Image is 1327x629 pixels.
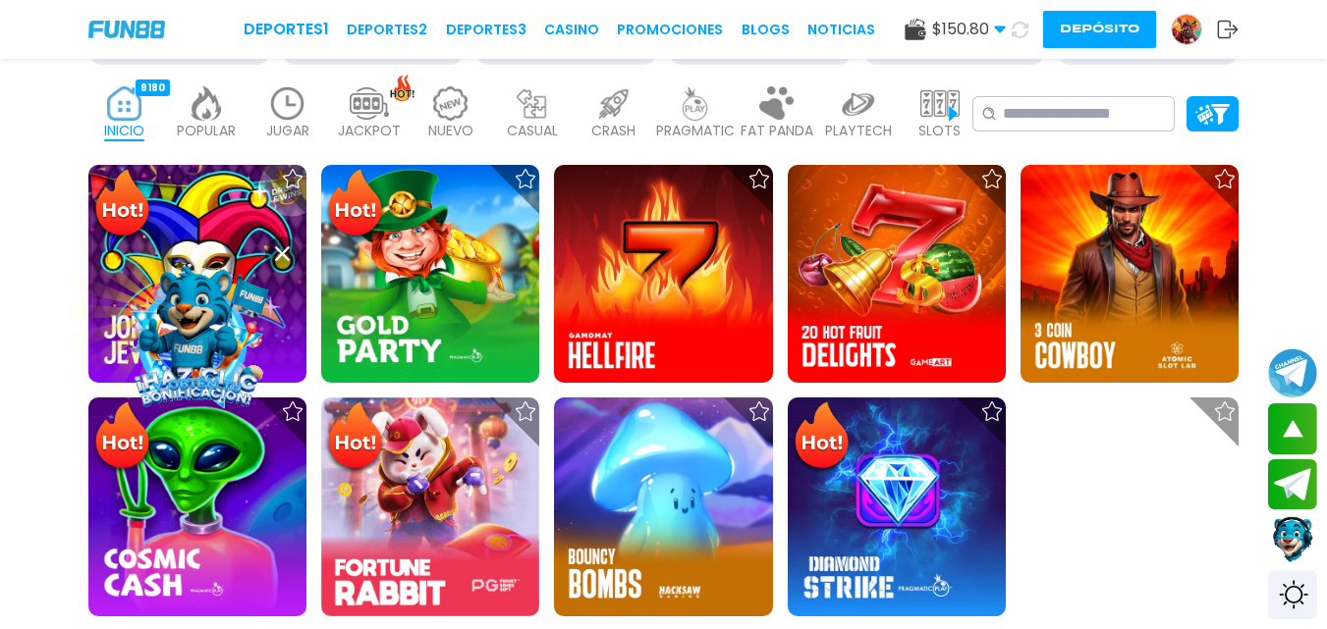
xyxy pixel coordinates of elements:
p: PLAYTECH [825,121,892,141]
img: Avatar [1172,15,1201,44]
p: CRASH [591,121,636,141]
a: CASINO [544,20,599,40]
a: Avatar [1171,14,1217,45]
p: POPULAR [177,121,236,141]
p: JUGAR [266,121,309,141]
img: recent_light.webp [268,86,307,121]
p: NUEVO [428,121,473,141]
img: pragmatic_light.webp [676,86,715,121]
button: Join telegram channel [1268,347,1317,398]
a: BLOGS [742,20,790,40]
img: Bouncy Bombs 96% [554,397,772,615]
img: popular_light.webp [187,86,226,121]
img: hot [390,75,415,101]
img: jackpot_light.webp [350,86,389,121]
div: Switch theme [1268,570,1317,619]
img: playtech_light.webp [839,86,878,121]
img: Hot [90,167,154,243]
button: Depósito [1043,11,1156,48]
a: Deportes2 [347,20,427,40]
div: 9180 [136,79,170,96]
img: Diamond Strike [788,397,1006,615]
p: FAT PANDA [741,121,813,141]
img: Hot [90,399,154,476]
button: Contact customer service [1268,514,1317,565]
p: SLOTS [918,121,961,141]
img: Gold Party [321,165,539,383]
img: Company Logo [88,21,165,37]
img: Hot [323,399,387,476]
img: home_active.webp [105,86,144,121]
img: 20 Hot Fruit Delights [788,165,1006,383]
img: slots_light.webp [920,86,960,121]
a: NOTICIAS [807,20,875,40]
img: fat_panda_light.webp [757,86,797,121]
button: Join telegram [1268,459,1317,510]
img: Hellfire [554,165,772,383]
img: Fortune Rabbit [321,397,539,615]
p: JACKPOT [338,121,401,141]
img: Cosmic Cash [88,397,306,615]
img: new_light.webp [431,86,470,121]
img: Image Link [102,240,292,430]
p: CASUAL [507,121,558,141]
button: scroll up [1268,403,1317,454]
img: Joker's Jewels [88,165,306,383]
a: Deportes3 [446,20,526,40]
img: Hot [790,399,854,476]
span: $ 150.80 [932,18,1006,41]
img: Hot [323,167,387,243]
img: 3 Coin Cowboy [1021,165,1239,383]
img: crash_light.webp [594,86,634,121]
p: INICIO [104,121,144,141]
img: casual_light.webp [513,86,552,121]
img: Platform Filter [1195,104,1230,125]
a: Deportes1 [244,18,329,41]
p: PRAGMATIC [656,121,735,141]
a: Promociones [617,20,723,40]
